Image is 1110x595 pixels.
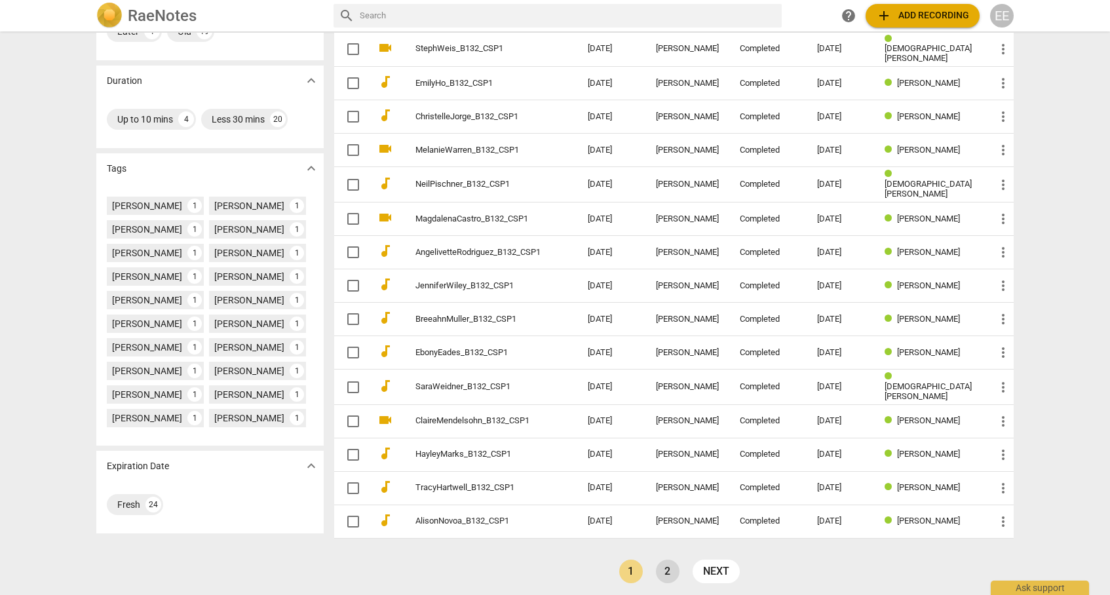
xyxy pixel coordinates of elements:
[885,111,897,121] span: Review status: completed
[740,44,796,54] div: Completed
[656,79,719,88] div: [PERSON_NAME]
[885,314,897,324] span: Review status: completed
[885,34,897,44] span: Review status: completed
[187,340,202,355] div: 1
[897,347,960,357] span: [PERSON_NAME]
[303,73,319,88] span: expand_more
[187,199,202,213] div: 1
[377,107,393,123] span: audiotrack
[290,293,304,307] div: 1
[290,317,304,331] div: 1
[817,348,864,358] div: [DATE]
[656,180,719,189] div: [PERSON_NAME]
[290,364,304,378] div: 1
[817,248,864,258] div: [DATE]
[112,223,182,236] div: [PERSON_NAME]
[740,416,796,426] div: Completed
[187,222,202,237] div: 1
[290,340,304,355] div: 1
[290,269,304,284] div: 1
[415,180,541,189] a: NeilPischner_B132_CSP1
[577,134,645,167] td: [DATE]
[112,388,182,401] div: [PERSON_NAME]
[995,41,1011,57] span: more_vert
[415,382,541,392] a: SaraWeidner_B132_CSP1
[377,446,393,461] span: audiotrack
[577,31,645,67] td: [DATE]
[817,450,864,459] div: [DATE]
[885,145,897,155] span: Review status: completed
[415,315,541,324] a: BreeahnMuller_B132_CSP1
[415,112,541,122] a: ChristelleJorge_B132_CSP1
[214,270,284,283] div: [PERSON_NAME]
[112,246,182,259] div: [PERSON_NAME]
[415,248,541,258] a: AngelivetteRodriguez_B132_CSP1
[415,450,541,459] a: HayleyMarks_B132_CSP1
[897,516,960,526] span: [PERSON_NAME]
[377,512,393,528] span: audiotrack
[885,43,972,63] span: [DEMOGRAPHIC_DATA][PERSON_NAME]
[577,505,645,538] td: [DATE]
[837,4,860,28] a: Help
[577,100,645,134] td: [DATE]
[740,516,796,526] div: Completed
[112,317,182,330] div: [PERSON_NAME]
[740,145,796,155] div: Completed
[995,447,1011,463] span: more_vert
[990,4,1014,28] div: EE
[214,223,284,236] div: [PERSON_NAME]
[656,248,719,258] div: [PERSON_NAME]
[96,3,123,29] img: Logo
[107,162,126,176] p: Tags
[577,167,645,202] td: [DATE]
[897,78,960,88] span: [PERSON_NAME]
[817,281,864,291] div: [DATE]
[656,281,719,291] div: [PERSON_NAME]
[897,247,960,257] span: [PERSON_NAME]
[817,79,864,88] div: [DATE]
[377,243,393,259] span: audiotrack
[214,294,284,307] div: [PERSON_NAME]
[145,497,161,512] div: 24
[577,236,645,269] td: [DATE]
[885,179,972,199] span: [DEMOGRAPHIC_DATA][PERSON_NAME]
[897,280,960,290] span: [PERSON_NAME]
[817,180,864,189] div: [DATE]
[817,483,864,493] div: [DATE]
[577,471,645,505] td: [DATE]
[897,214,960,223] span: [PERSON_NAME]
[290,222,304,237] div: 1
[885,381,972,401] span: [DEMOGRAPHIC_DATA][PERSON_NAME]
[740,450,796,459] div: Completed
[117,113,173,126] div: Up to 10 mins
[995,244,1011,260] span: more_vert
[377,141,393,157] span: videocam
[214,246,284,259] div: [PERSON_NAME]
[187,411,202,425] div: 1
[415,79,541,88] a: EmilyHo_B132_CSP1
[415,483,541,493] a: TracyHartwell_B132_CSP1
[214,364,284,377] div: [PERSON_NAME]
[301,159,321,178] button: Show more
[187,269,202,284] div: 1
[214,412,284,425] div: [PERSON_NAME]
[377,40,393,56] span: videocam
[740,281,796,291] div: Completed
[112,341,182,354] div: [PERSON_NAME]
[885,169,897,179] span: Review status: completed
[866,4,980,28] button: Upload
[885,214,897,223] span: Review status: completed
[897,449,960,459] span: [PERSON_NAME]
[656,112,719,122] div: [PERSON_NAME]
[214,317,284,330] div: [PERSON_NAME]
[301,71,321,90] button: Show more
[656,44,719,54] div: [PERSON_NAME]
[656,516,719,526] div: [PERSON_NAME]
[290,199,304,213] div: 1
[187,364,202,378] div: 1
[885,449,897,459] span: Review status: completed
[290,411,304,425] div: 1
[112,199,182,212] div: [PERSON_NAME]
[187,293,202,307] div: 1
[897,145,960,155] span: [PERSON_NAME]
